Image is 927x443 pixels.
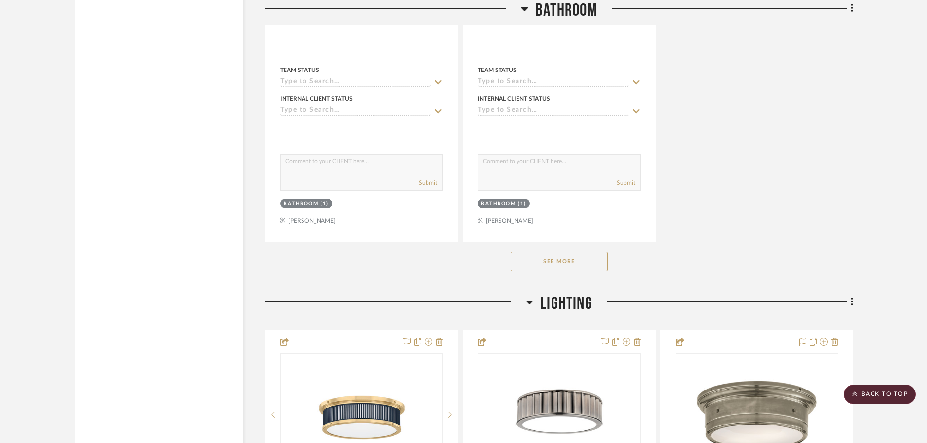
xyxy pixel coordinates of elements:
div: (1) [518,200,526,208]
input: Type to Search… [280,106,431,116]
button: Submit [419,178,437,187]
button: See More [511,252,608,271]
input: Type to Search… [478,78,628,87]
scroll-to-top-button: BACK TO TOP [844,385,916,404]
div: Team Status [280,66,319,74]
div: Team Status [478,66,517,74]
div: Bathroom [481,200,516,208]
input: Type to Search… [280,78,431,87]
input: Type to Search… [478,106,628,116]
div: Bathroom [284,200,318,208]
div: Internal Client Status [478,94,550,103]
div: (1) [321,200,329,208]
div: Internal Client Status [280,94,353,103]
button: Submit [617,178,635,187]
span: Lighting [540,293,592,314]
